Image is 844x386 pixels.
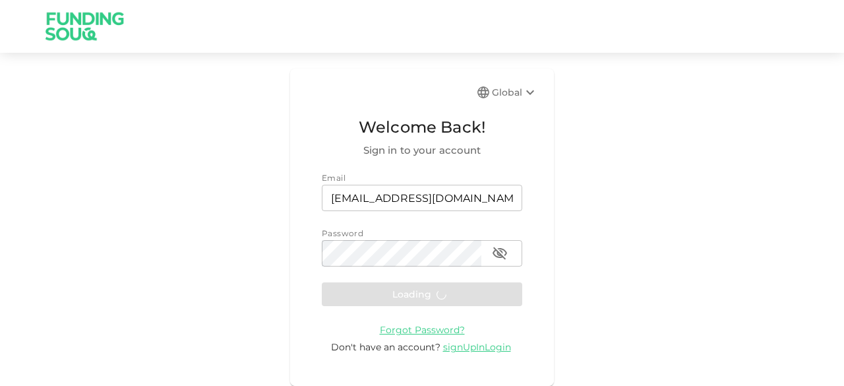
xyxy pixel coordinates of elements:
[322,173,346,183] span: Email
[322,228,363,238] span: Password
[443,341,511,353] span: signUpInLogin
[492,84,538,100] div: Global
[322,185,522,211] input: email
[331,341,440,353] span: Don't have an account?
[380,323,465,336] a: Forgot Password?
[322,115,522,140] span: Welcome Back!
[322,240,481,267] input: password
[322,143,522,158] span: Sign in to your account
[380,324,465,336] span: Forgot Password?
